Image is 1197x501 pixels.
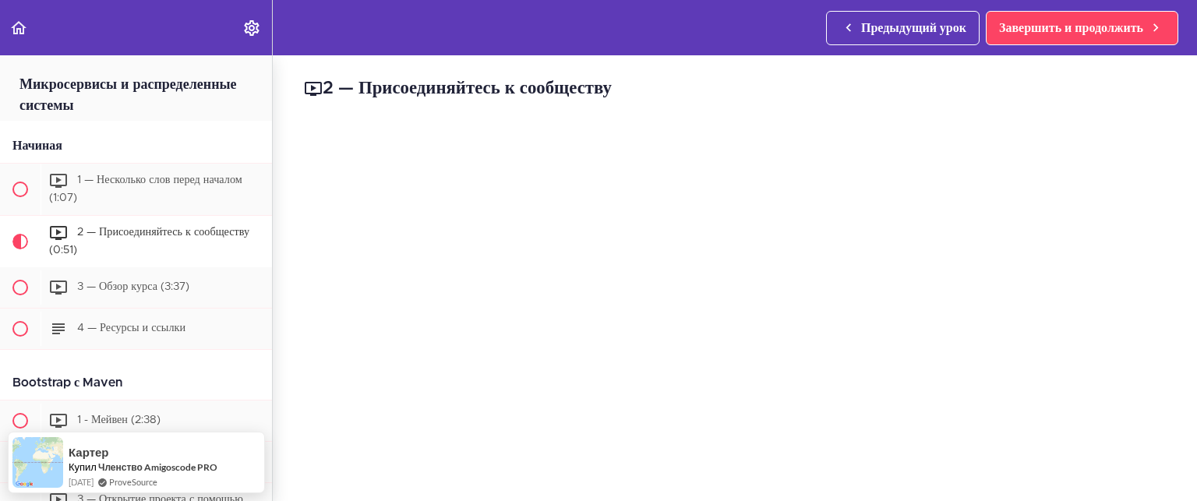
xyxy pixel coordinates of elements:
img: изображение уведомления социального доказательства ProveSource [12,437,63,488]
font: ProveSource [109,477,157,487]
font: Завершить и продолжить [999,22,1143,34]
font: 1 - Мейвен (2:38) [77,415,161,425]
font: Микросервисы и распределенные системы [19,78,237,113]
a: ProveSource [109,475,157,489]
font: Предыдущий урок [861,22,966,34]
a: Предыдущий урок [826,11,980,45]
svg: Меню настроек [242,19,261,37]
font: 4 — Ресурсы и ссылки [77,323,185,333]
font: Bootstrap с Maven [12,376,122,389]
font: Купил [69,460,97,473]
a: Завершить и продолжить [986,11,1178,45]
font: Начиная [12,139,62,152]
font: [DATE] [69,477,94,487]
a: Членство Amigoscode PRO [98,460,217,474]
svg: Вернуться к программе курса [9,19,28,37]
font: 2 — Присоединяйтесь к сообществу (0:51) [49,227,249,256]
font: 2 — Присоединяйтесь к сообществу [323,79,612,97]
font: 3 — Обзор курса (3:37) [77,281,189,292]
font: Членство Amigoscode PRO [98,461,217,473]
font: Картер [69,445,109,459]
font: 1 — Несколько слов перед началом (1:07) [49,175,242,203]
